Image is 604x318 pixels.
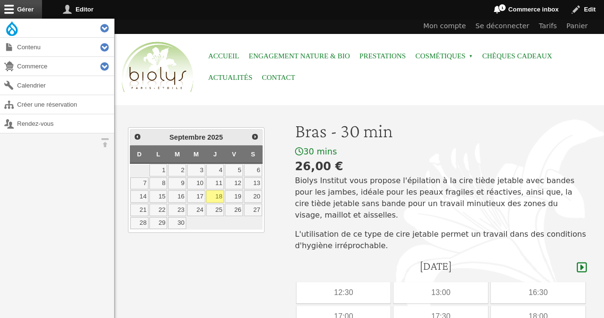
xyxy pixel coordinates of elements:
span: Vendredi [232,151,236,158]
a: 8 [149,177,168,190]
a: 1 [149,164,168,176]
span: Jeudi [213,151,217,158]
span: Samedi [251,151,255,158]
span: 1 [498,4,506,11]
a: 19 [225,190,243,203]
a: 3 [187,164,205,176]
span: 2025 [207,133,223,141]
a: 9 [168,177,186,190]
span: » [469,55,473,58]
a: Prestations [360,45,406,67]
a: 2 [168,164,186,176]
a: 18 [206,190,224,203]
span: Dimanche [137,151,142,158]
h4: [DATE] [420,259,452,273]
a: 20 [244,190,262,203]
div: 13:00 [393,282,488,303]
a: Actualités [208,67,253,88]
a: 17 [187,190,205,203]
span: Mercredi [193,151,199,158]
a: 22 [149,204,168,216]
div: 30 mins [295,146,587,157]
a: Se déconnecter [471,19,534,34]
a: 23 [168,204,186,216]
div: 26,00 € [295,158,587,175]
a: 26 [225,204,243,216]
a: 16 [168,190,186,203]
a: 10 [187,177,205,190]
p: Biolys Institut vous propose l'épilation à la cire tiède jetable avec bandes pour les jambes, idé... [295,175,587,221]
button: Orientation horizontale [95,133,114,152]
a: 5 [225,164,243,176]
a: 24 [187,204,205,216]
a: Engagement Nature & Bio [249,45,350,67]
span: Lundi [156,151,160,158]
a: Contact [262,67,296,88]
a: 27 [244,204,262,216]
a: 6 [244,164,262,176]
span: Suivant [251,133,259,141]
a: 15 [149,190,168,203]
div: 16:30 [491,282,585,303]
a: 25 [206,204,224,216]
a: 14 [130,190,148,203]
a: 30 [168,217,186,230]
a: Chèques cadeaux [482,45,552,67]
a: 13 [244,177,262,190]
a: Mon compte [419,19,471,34]
a: Tarifs [534,19,562,34]
a: Précédent [131,131,144,143]
a: 11 [206,177,224,190]
span: Précédent [134,133,141,141]
a: Accueil [208,45,239,67]
img: Accueil [119,40,196,95]
header: Entête du site [115,19,604,100]
a: 21 [130,204,148,216]
a: 12 [225,177,243,190]
h1: Bras - 30 min [295,120,587,143]
a: Panier [562,19,593,34]
p: L'utilisation de ce type de cire jetable permet un travail dans des conditions d'hygiène irréproc... [295,229,587,252]
a: 4 [206,164,224,176]
a: Suivant [248,131,261,143]
a: 29 [149,217,168,230]
span: Mardi [175,151,180,158]
span: Cosmétiques [415,45,473,67]
a: 28 [130,217,148,230]
a: 7 [130,177,148,190]
div: 12:30 [297,282,391,303]
span: Septembre [170,133,206,141]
